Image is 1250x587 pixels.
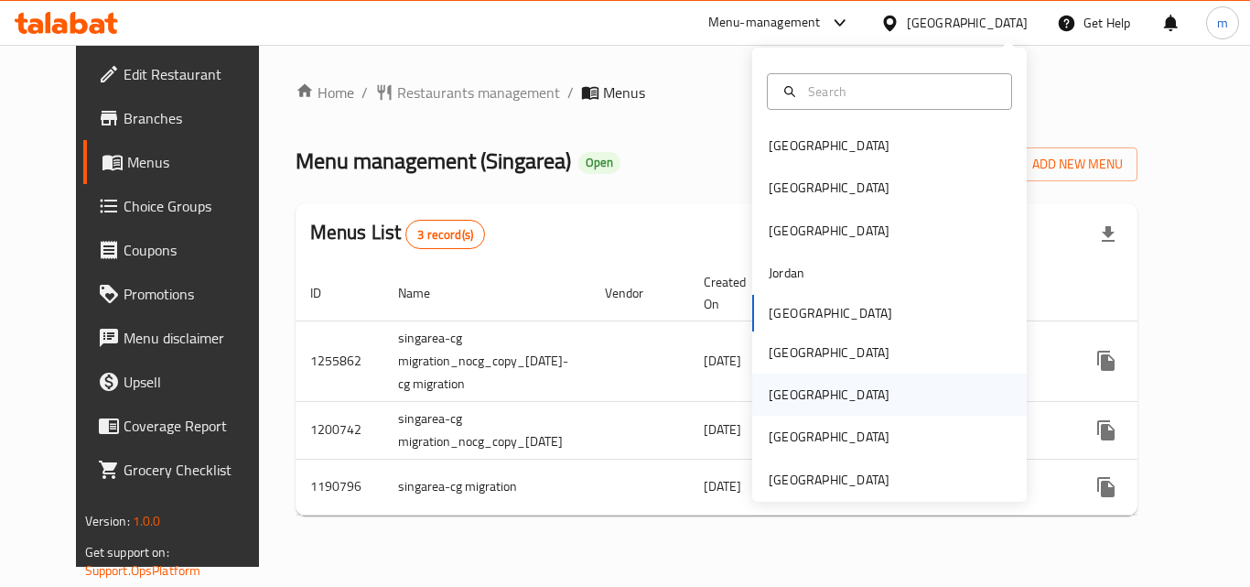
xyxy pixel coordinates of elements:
button: Change Status [1128,465,1172,509]
nav: breadcrumb [296,82,1138,103]
td: 1200742 [296,401,383,459]
div: Jordan [769,263,804,283]
span: 1.0.0 [133,509,161,533]
span: Get support on: [85,540,169,564]
span: Menus [603,82,645,103]
td: 1255862 [296,321,383,401]
div: [GEOGRAPHIC_DATA] [769,221,889,241]
button: more [1084,339,1128,383]
span: [DATE] [704,349,741,373]
a: Branches [83,96,285,140]
td: singarea-cg migration [383,459,590,515]
span: Created On [704,271,770,315]
span: Menu disclaimer [124,327,270,349]
a: Upsell [83,360,285,404]
div: Menu-management [708,12,821,34]
a: Menu disclaimer [83,316,285,360]
li: / [567,82,574,103]
span: Upsell [124,371,270,393]
a: Home [296,82,354,103]
button: Add New Menu [996,147,1137,181]
span: Promotions [124,283,270,305]
span: Branches [124,107,270,129]
span: Vendor [605,282,667,304]
span: m [1217,13,1228,33]
div: [GEOGRAPHIC_DATA] [769,136,889,156]
span: Menu management ( Singarea ) [296,140,571,181]
input: Search [801,82,1000,102]
span: Open [578,155,620,170]
div: [GEOGRAPHIC_DATA] [769,470,889,490]
button: more [1084,465,1128,509]
td: singarea-cg migration_nocg_copy_[DATE] [383,401,590,459]
div: Export file [1086,212,1130,256]
td: singarea-cg migration_nocg_copy_[DATE]-cg migration [383,321,590,401]
h2: Menus List [310,219,485,249]
a: Promotions [83,272,285,316]
a: Grocery Checklist [83,448,285,492]
span: Coverage Report [124,415,270,437]
div: [GEOGRAPHIC_DATA] [769,342,889,363]
a: Coupons [83,228,285,272]
div: Open [578,152,620,174]
span: [DATE] [704,418,741,441]
span: Name [398,282,454,304]
span: [DATE] [704,474,741,498]
a: Edit Restaurant [83,52,285,96]
div: [GEOGRAPHIC_DATA] [769,427,889,447]
div: [GEOGRAPHIC_DATA] [907,13,1028,33]
li: / [361,82,368,103]
a: Support.OpsPlatform [85,559,201,582]
span: Grocery Checklist [124,459,270,481]
a: Restaurants management [375,82,560,103]
a: Choice Groups [83,184,285,228]
span: Coupons [124,239,270,261]
a: Menus [83,140,285,184]
div: [GEOGRAPHIC_DATA] [769,178,889,198]
span: Restaurants management [397,82,560,103]
button: Change Status [1128,339,1172,383]
span: Edit Restaurant [124,63,270,85]
span: Menus [127,151,270,173]
span: Version: [85,509,130,533]
div: [GEOGRAPHIC_DATA] [769,385,889,405]
span: 3 record(s) [406,226,484,244]
td: 1190796 [296,459,383,515]
span: Choice Groups [124,195,270,217]
button: more [1084,408,1128,452]
span: Add New Menu [1010,153,1123,176]
button: Change Status [1128,408,1172,452]
a: Coverage Report [83,404,285,448]
span: ID [310,282,345,304]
